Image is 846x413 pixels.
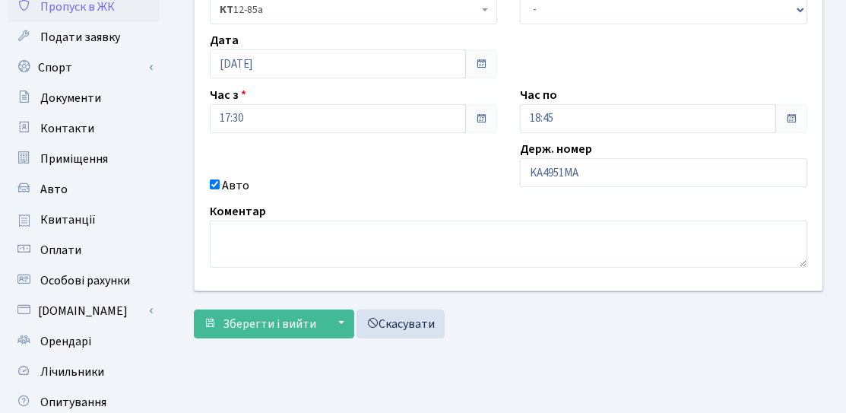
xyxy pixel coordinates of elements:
a: Документи [8,83,160,113]
span: Опитування [40,394,106,411]
b: КТ [220,2,233,17]
a: Особові рахунки [8,265,160,296]
span: Авто [40,181,68,198]
span: Контакти [40,120,94,137]
label: Коментар [210,202,266,221]
label: Час з [210,86,246,104]
a: Орендарі [8,326,160,357]
span: Подати заявку [40,29,120,46]
a: Подати заявку [8,22,160,52]
a: Приміщення [8,144,160,174]
a: Лічильники [8,357,160,387]
a: Квитанції [8,205,160,235]
button: Зберегти і вийти [194,310,326,338]
a: Спорт [8,52,160,83]
span: Лічильники [40,364,104,380]
span: Зберегти і вийти [223,316,316,332]
label: Держ. номер [520,140,592,158]
label: Час по [520,86,557,104]
label: Авто [222,176,249,195]
input: AA0001AA [520,158,807,187]
span: Документи [40,90,101,106]
span: <b>КТ</b>&nbsp;&nbsp;&nbsp;&nbsp;12-85а [220,2,478,17]
span: Особові рахунки [40,272,130,289]
a: Оплати [8,235,160,265]
span: Оплати [40,242,81,259]
a: Скасувати [356,310,445,338]
span: Приміщення [40,151,108,167]
a: Авто [8,174,160,205]
span: Орендарі [40,333,91,350]
span: Квитанції [40,211,96,228]
label: Дата [210,31,239,49]
a: [DOMAIN_NAME] [8,296,160,326]
a: Контакти [8,113,160,144]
